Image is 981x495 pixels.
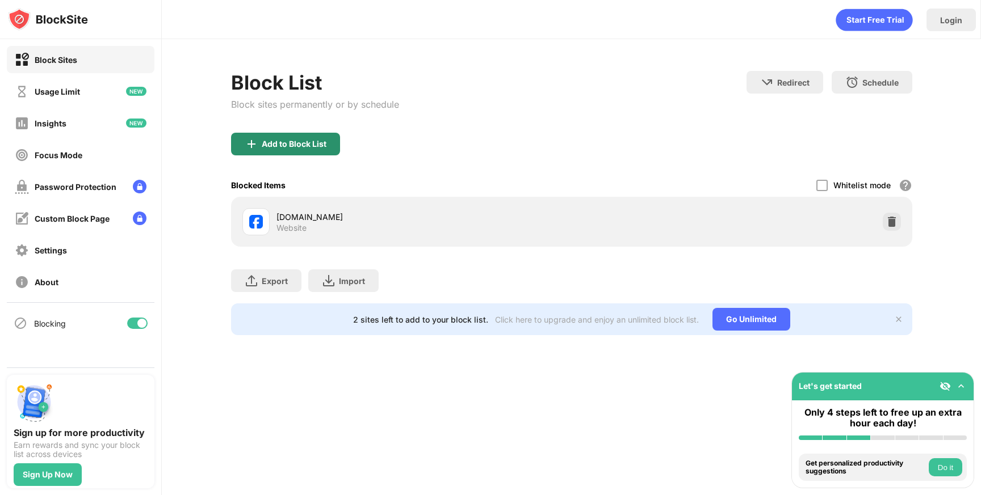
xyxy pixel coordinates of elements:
div: Custom Block Page [35,214,110,223]
div: Let's get started [799,381,862,391]
div: About [35,277,58,287]
div: Block List [231,71,399,94]
div: Export [262,276,288,286]
div: Redirect [777,78,810,87]
div: Click here to upgrade and enjoy an unlimited block list. [495,315,699,324]
img: time-usage-off.svg [15,84,29,99]
div: Sign up for more productivity [14,427,148,438]
button: Do it [929,458,962,476]
img: settings-off.svg [15,243,29,257]
div: Only 4 steps left to free up an extra hour each day! [799,407,967,429]
div: Usage Limit [35,87,80,96]
div: Login [940,15,962,25]
img: insights-off.svg [15,116,29,130]
div: Insights [35,119,66,128]
img: logo-blocksite.svg [8,8,88,31]
div: animation [836,9,913,31]
div: Import [339,276,365,286]
div: Get personalized productivity suggestions [806,459,926,476]
img: eye-not-visible.svg [940,380,951,392]
div: 2 sites left to add to your block list. [353,315,488,324]
div: Blocking [34,319,66,328]
div: Password Protection [35,182,116,192]
div: Add to Block List [262,139,326,149]
img: omni-setup-toggle.svg [955,380,967,392]
img: focus-off.svg [15,148,29,162]
div: Earn rewards and sync your block list across devices [14,441,148,459]
img: lock-menu.svg [133,211,146,225]
img: x-button.svg [894,315,903,324]
img: about-off.svg [15,275,29,289]
div: Block sites permanently or by schedule [231,99,399,110]
img: lock-menu.svg [133,180,146,193]
div: Whitelist mode [833,180,891,190]
img: customize-block-page-off.svg [15,211,29,226]
img: blocking-icon.svg [14,316,27,330]
div: Go Unlimited [712,308,790,331]
div: Sign Up Now [23,470,73,479]
img: new-icon.svg [126,119,146,128]
img: favicons [249,215,263,229]
div: [DOMAIN_NAME] [276,211,572,223]
img: push-signup.svg [14,382,54,422]
img: password-protection-off.svg [15,180,29,194]
div: Blocked Items [231,180,286,190]
div: Settings [35,246,67,255]
img: block-on.svg [15,53,29,67]
img: new-icon.svg [126,87,146,96]
div: Schedule [862,78,899,87]
div: Block Sites [35,55,77,65]
div: Website [276,223,307,233]
div: Focus Mode [35,150,82,160]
